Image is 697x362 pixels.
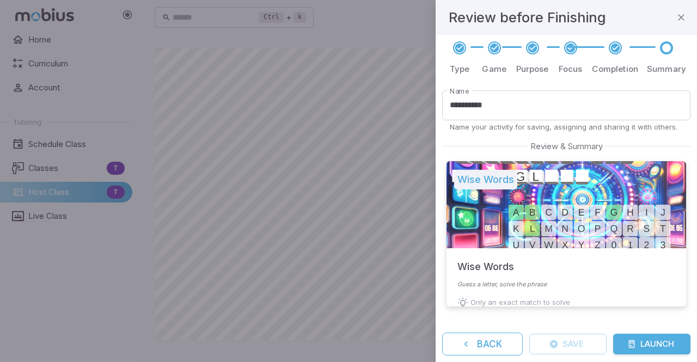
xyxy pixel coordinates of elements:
[457,248,514,274] h5: Wise Words
[482,63,506,75] p: Game
[450,63,470,75] p: Type
[450,86,469,96] label: Name
[516,63,549,75] p: Purpose
[613,334,690,354] button: Launch
[450,122,683,132] p: Name your activity for saving, assigning and sharing it with others.
[647,63,686,75] p: Summary
[454,170,517,189] h5: Wise Words
[442,333,523,355] button: Back
[528,140,606,152] span: Review & Summary
[449,7,606,28] h4: Review before Finishing
[457,280,675,289] p: Guess a letter, solve the phrase
[470,297,570,308] p: Only an exact match to solve
[592,63,638,75] p: Completion
[559,63,583,75] p: Focus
